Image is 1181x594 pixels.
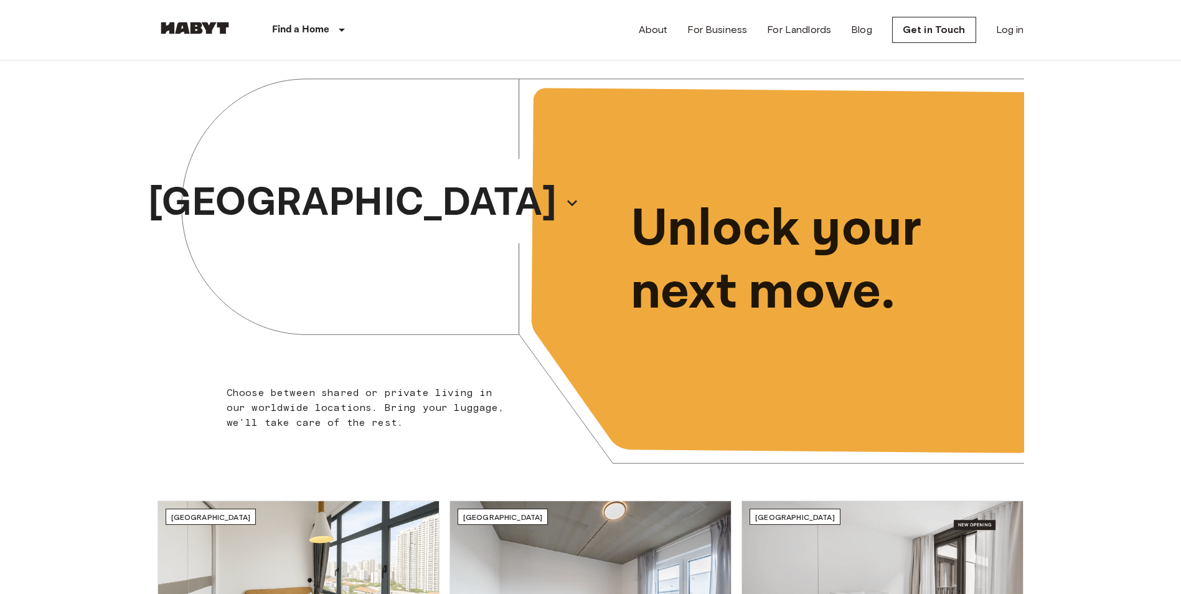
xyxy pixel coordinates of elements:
p: [GEOGRAPHIC_DATA] [148,173,557,233]
p: Unlock your next move. [631,198,1004,324]
img: Habyt [158,22,232,34]
a: Blog [851,22,872,37]
button: [GEOGRAPHIC_DATA] [143,169,584,237]
a: For Business [687,22,747,37]
a: About [639,22,668,37]
a: Log in [996,22,1024,37]
p: Choose between shared or private living in our worldwide locations. Bring your luggage, we'll tak... [227,385,512,430]
a: Get in Touch [892,17,976,43]
span: [GEOGRAPHIC_DATA] [755,512,835,522]
span: [GEOGRAPHIC_DATA] [463,512,543,522]
span: [GEOGRAPHIC_DATA] [171,512,251,522]
p: Find a Home [272,22,330,37]
a: For Landlords [767,22,831,37]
